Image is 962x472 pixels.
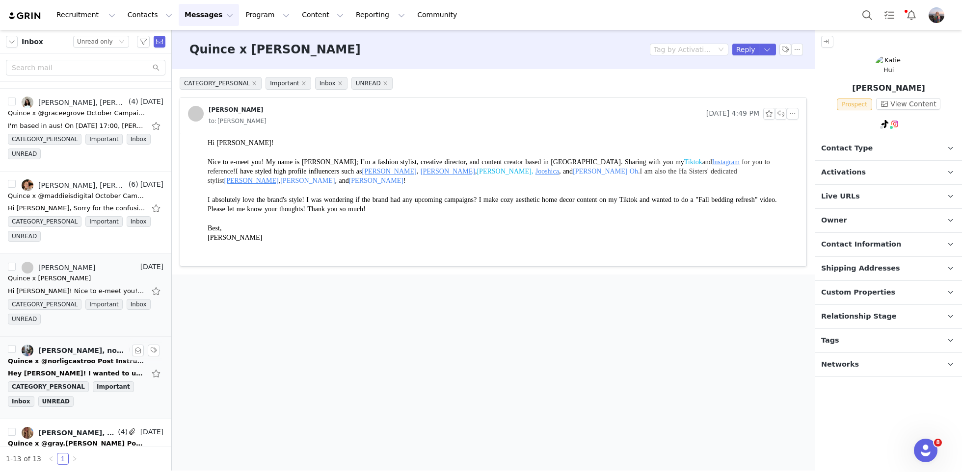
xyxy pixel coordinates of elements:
[209,106,264,114] div: [PERSON_NAME]
[8,381,89,392] span: CATEGORY_PERSONAL
[8,149,41,159] span: UNREAD
[22,179,127,191] a: [PERSON_NAME], [PERSON_NAME]
[411,4,467,26] a: Community
[891,120,899,128] img: instagram.svg
[48,456,54,462] i: icon: left
[217,33,271,41] a: [PERSON_NAME]
[38,181,127,189] div: [PERSON_NAME], [PERSON_NAME]
[821,143,873,154] span: Contact Type
[876,98,940,110] button: View Content
[6,453,41,465] li: 1-13 of 13
[8,273,91,283] div: Quince x Katie
[4,90,18,98] span: Best,
[22,97,127,108] a: [PERSON_NAME], [PERSON_NAME]
[821,263,900,274] span: Shipping Addresses
[22,427,33,439] img: 61084d73-8fe7-431a-a66e-38d1a87c64b7.jpg
[8,299,81,310] span: CATEGORY_PERSONAL
[180,98,806,134] div: [PERSON_NAME] [DATE] 4:49 PMto:[PERSON_NAME]
[119,39,125,46] i: icon: down
[38,347,127,354] div: [PERSON_NAME], norligcastroo
[332,33,355,41] span: Jooshica
[875,55,902,75] img: Katie Hui
[914,439,937,462] iframe: Intercom live chat
[127,179,138,190] span: (6)
[51,4,121,26] button: Recruitment
[301,81,306,86] i: icon: close
[77,36,113,47] div: Unread only
[179,4,239,26] button: Messages
[934,439,942,447] span: 8
[116,427,128,437] span: (4)
[8,231,41,242] span: UNREAD
[213,33,215,41] span: ,
[158,33,213,41] a: [PERSON_NAME]
[923,7,954,23] button: Profile
[77,43,131,50] a: [PERSON_NAME]
[821,359,859,370] span: Networks
[821,167,866,178] span: Activations
[837,99,872,110] span: Prospect
[189,41,361,58] h3: Quince x [PERSON_NAME]
[821,215,847,226] span: Owner
[127,134,151,145] span: Inbox
[38,264,95,272] div: [PERSON_NAME]
[85,216,123,227] span: Important
[821,287,895,298] span: Custom Properties
[4,24,508,31] font: and
[57,453,68,464] a: 1
[200,43,202,50] span: !
[355,33,369,41] span: , and
[45,453,57,465] li: Previous Page
[8,356,145,366] div: Quince x @norligcastroo Post Instructions!
[929,7,944,23] img: 95cbd3d1-fbcc-49f3-bd8f-74b2689ed902.jpg
[180,77,262,90] span: CATEGORY_PERSONAL
[85,299,123,310] span: Important
[145,43,200,50] a: [PERSON_NAME]
[188,106,264,122] a: [PERSON_NAME]
[508,24,536,31] a: Instagram
[22,345,33,356] img: 5abe1512-45ce-4d5b-9b6d-b39d7f7bc544.jpg
[8,134,81,145] span: CATEGORY_PERSONAL
[351,77,393,90] span: UNREAD
[821,239,901,250] span: Contact Information
[240,4,295,26] button: Program
[815,82,962,94] p: [PERSON_NAME]
[8,369,145,378] div: Hey Kensley! I wanted to update you and let you know that I have received my product and I'm goin...
[20,43,75,50] a: [PERSON_NAME]
[350,4,411,26] button: Reporting
[338,81,343,86] i: icon: close
[85,134,123,145] span: Important
[4,62,573,78] span: I absolutely love the brand's style! I was wondering if the brand had any upcoming campaigns? I m...
[57,453,69,465] li: 1
[69,453,80,465] li: Next Page
[22,345,127,356] a: [PERSON_NAME], norligcastroo
[821,191,860,202] span: Live URLs
[6,60,165,75] input: Search mail
[383,81,388,86] i: icon: close
[4,99,58,107] span: [PERSON_NAME]
[93,381,134,392] span: Important
[8,11,42,21] img: grin logo
[127,216,151,227] span: Inbox
[72,456,78,462] i: icon: right
[879,4,900,26] a: Tasks
[22,179,33,191] img: 24722cc0-e36c-4885-b3c8-c8185ee481dd.jpg
[856,4,878,26] button: Search
[153,64,160,71] i: icon: search
[22,37,43,47] span: Inbox
[32,33,159,41] span: I have styled high profile influencers such as
[266,77,311,90] span: Important
[38,99,127,106] div: [PERSON_NAME], [PERSON_NAME]
[369,33,434,41] a: [PERSON_NAME] Oh
[127,345,138,355] span: (3)
[718,47,724,53] i: icon: down
[273,33,329,41] a: [PERSON_NAME],
[8,439,145,448] div: Quince x @gray.connors Post Instructions!
[8,216,81,227] span: CATEGORY_PERSONAL
[22,427,116,439] a: [PERSON_NAME], [PERSON_NAME]
[732,44,759,55] button: Reply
